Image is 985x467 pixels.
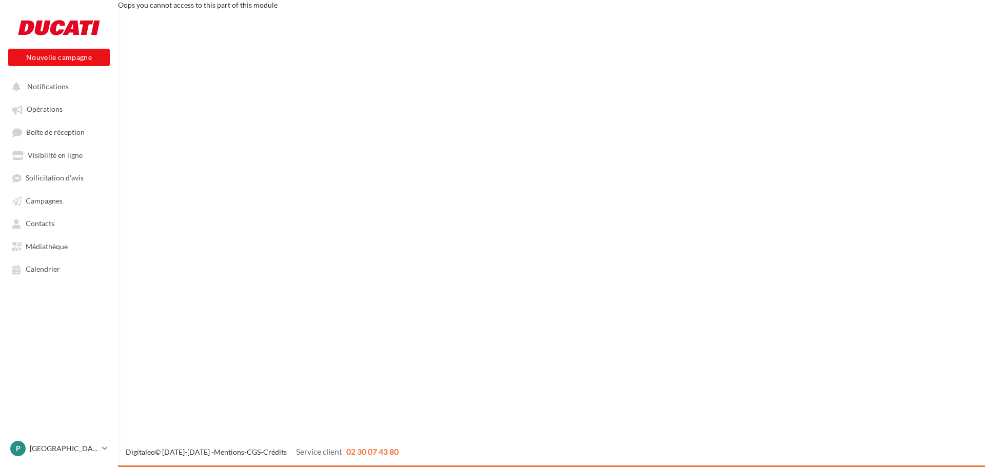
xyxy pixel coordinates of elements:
[126,448,155,456] a: Digitaleo
[296,446,342,456] span: Service client
[16,443,21,454] span: P
[214,448,244,456] a: Mentions
[8,49,110,66] button: Nouvelle campagne
[30,443,98,454] p: [GEOGRAPHIC_DATA]
[26,242,68,251] span: Médiathèque
[6,259,112,278] a: Calendrier
[118,1,278,9] span: Oops you cannot access to this part of this module
[6,191,112,210] a: Campagnes
[27,105,63,114] span: Opérations
[6,146,112,164] a: Visibilité en ligne
[6,214,112,232] a: Contacts
[263,448,287,456] a: Crédits
[27,82,69,91] span: Notifications
[6,237,112,255] a: Médiathèque
[26,128,85,136] span: Boîte de réception
[6,123,112,141] a: Boîte de réception
[26,174,84,182] span: Sollicitation d'avis
[247,448,261,456] a: CGS
[6,99,112,118] a: Opérations
[26,265,60,274] span: Calendrier
[28,151,83,159] span: Visibilité en ligne
[26,219,54,228] span: Contacts
[126,448,399,456] span: © [DATE]-[DATE] - - -
[6,168,112,187] a: Sollicitation d'avis
[346,446,399,456] span: 02 30 07 43 80
[8,439,110,458] a: P [GEOGRAPHIC_DATA]
[6,77,108,95] button: Notifications
[26,196,63,205] span: Campagnes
